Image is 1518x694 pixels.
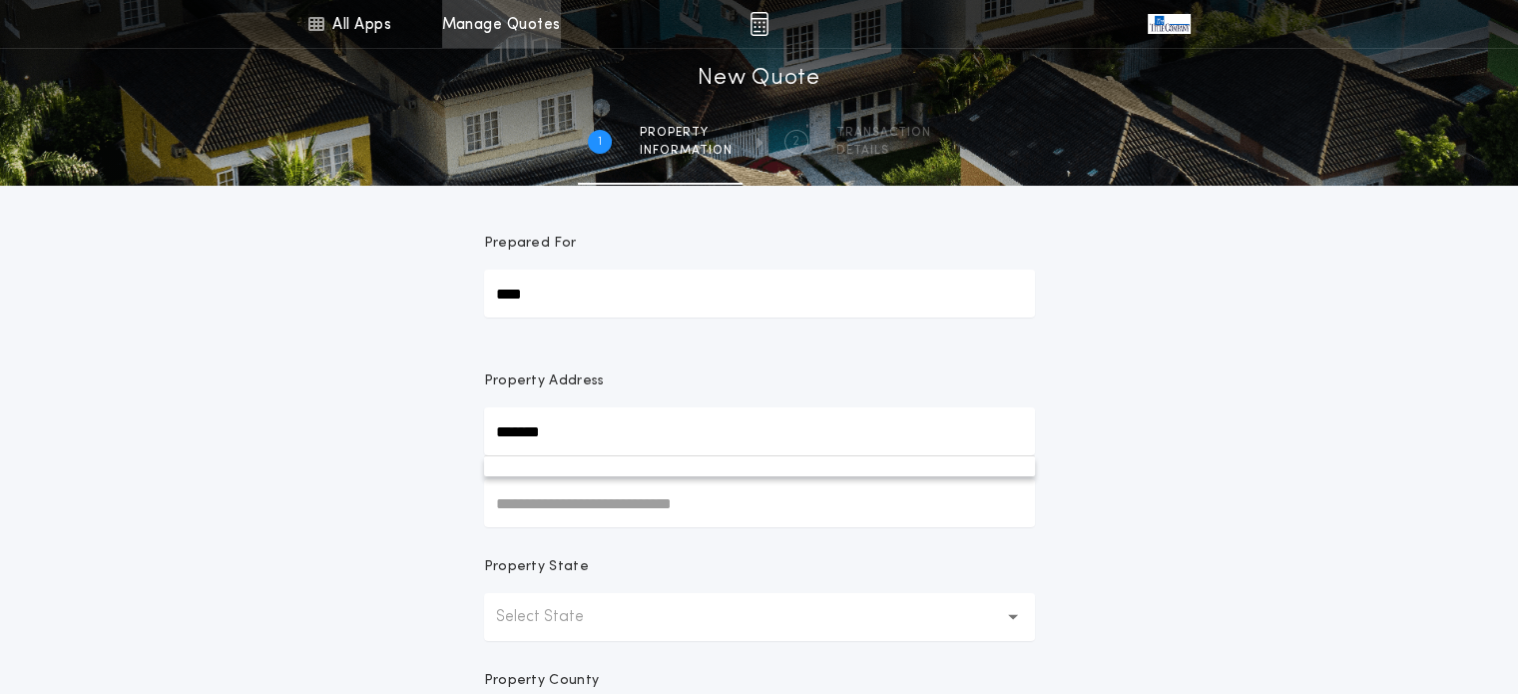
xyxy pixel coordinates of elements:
[598,134,602,150] h2: 1
[640,143,733,159] span: information
[484,671,600,691] p: Property County
[484,557,589,577] p: Property State
[484,234,577,254] p: Prepared For
[496,605,616,629] p: Select State
[640,125,733,141] span: Property
[836,125,931,141] span: Transaction
[836,143,931,159] span: details
[484,371,1035,391] p: Property Address
[698,63,819,95] h1: New Quote
[792,134,799,150] h2: 2
[1148,14,1190,34] img: vs-icon
[484,593,1035,641] button: Select State
[750,12,768,36] img: img
[484,270,1035,318] input: Prepared For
